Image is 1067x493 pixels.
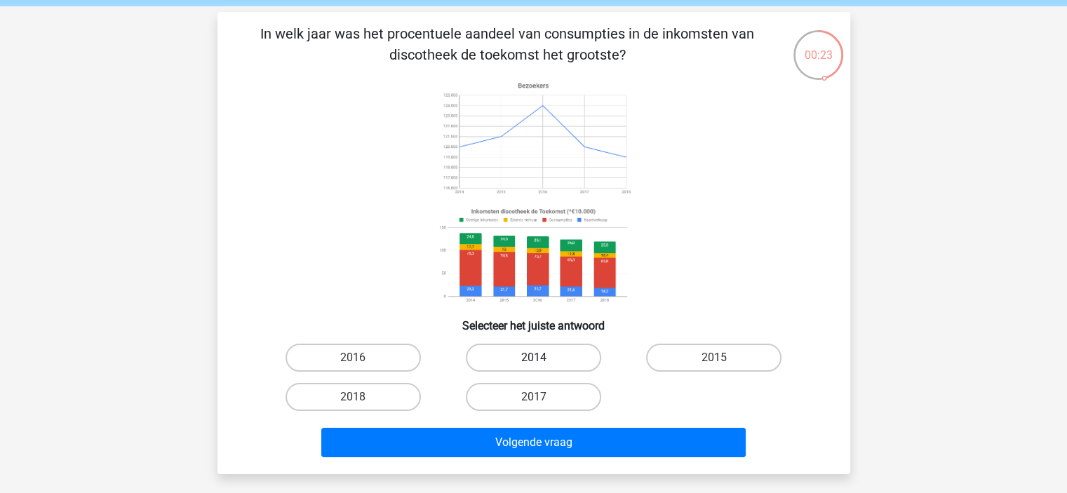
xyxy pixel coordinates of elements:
h6: Selecteer het juiste antwoord [240,308,828,332]
p: In welk jaar was het procentuele aandeel van consumpties in de inkomsten van discotheek de toekom... [240,23,775,65]
label: 2014 [466,344,601,372]
label: 2015 [646,344,781,372]
label: 2016 [286,344,421,372]
button: Volgende vraag [321,428,746,457]
div: 00:23 [792,29,845,64]
label: 2018 [286,383,421,411]
label: 2017 [466,383,601,411]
